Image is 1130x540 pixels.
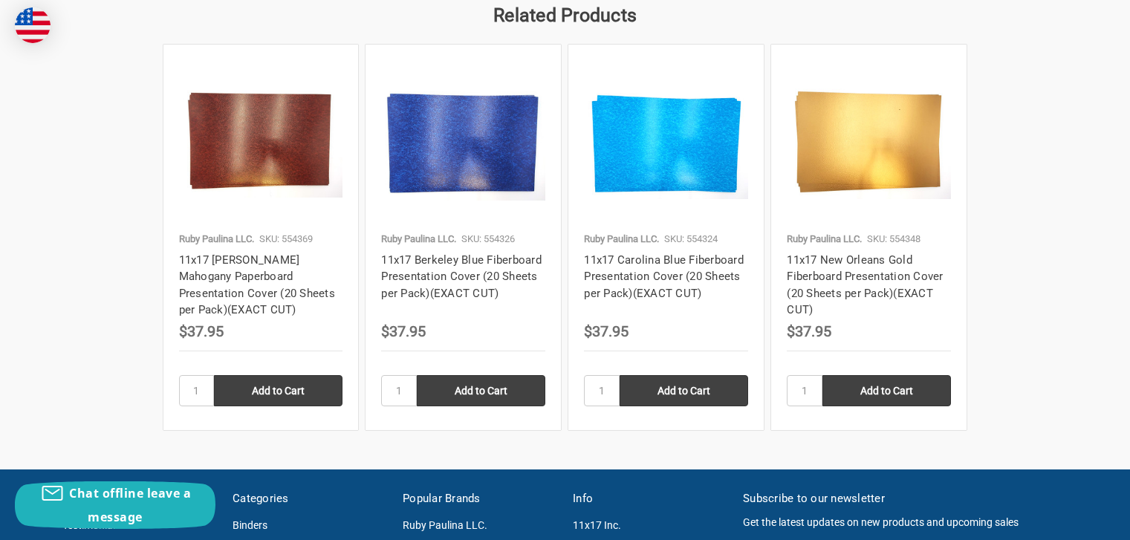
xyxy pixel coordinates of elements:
[62,1,1068,30] h2: Related Products
[403,490,557,507] h5: Popular Brands
[461,232,515,247] p: SKU: 554326
[233,519,267,531] a: Binders
[214,375,342,406] input: Add to Cart
[403,519,487,531] a: Ruby Paulina LLC.
[664,232,718,247] p: SKU: 554324
[584,253,744,300] a: 11x17 Carolina Blue Fiberboard Presentation Cover (20 Sheets per Pack)(EXACT CUT)
[584,232,659,247] p: Ruby Paulina LLC.
[179,232,254,247] p: Ruby Paulina LLC.
[179,86,342,198] img: 11x17 Morehouse Mahogany Paperboard Presentation Cover (20 Sheets per Pack)(EXACT CUT)
[179,322,224,340] span: $37.95
[381,253,542,300] a: 11x17 Berkeley Blue Fiberboard Presentation Cover (20 Sheets per Pack)(EXACT CUT)
[743,515,1068,530] p: Get the latest updates on new products and upcoming sales
[381,232,456,247] p: Ruby Paulina LLC.
[179,60,342,224] a: 11x17 Morehouse Mahogany Paperboard Presentation Cover (20 Sheets per Pack)(EXACT CUT)
[15,481,215,529] button: Chat offline leave a message
[69,485,191,525] span: Chat offline leave a message
[381,322,426,340] span: $37.95
[620,375,747,406] input: Add to Cart
[179,253,335,317] a: 11x17 [PERSON_NAME] Mahogany Paperboard Presentation Cover (20 Sheets per Pack)(EXACT CUT)
[1007,500,1130,540] iframe: Google Customer Reviews
[259,232,313,247] p: SKU: 554369
[787,60,950,224] a: 11x17 New Orleans Gold Fiberboard Presentation Cover (20 Sheets per Pack)(EXACT CUT)
[822,375,950,406] input: Add to Cart
[584,322,629,340] span: $37.95
[417,375,545,406] input: Add to Cart
[787,322,831,340] span: $37.95
[787,232,862,247] p: Ruby Paulina LLC.
[743,490,1068,507] h5: Subscribe to our newsletter
[381,60,545,224] a: 11x17 Berkeley Blue Fiberboard Presentation Cover (20 Sheets per Pack)(EXACT CUT)
[787,85,950,198] img: 11x17 New Orleans Gold Fiberboard Presentation Cover (20 Sheets per Pack)(EXACT CUT)
[381,83,545,200] img: 11x17 Berkeley Blue Fiberboard Presentation Cover (20 Sheets per Pack)(EXACT CUT)
[15,7,51,43] img: duty and tax information for United States
[573,490,727,507] h5: Info
[584,85,747,199] img: 11x17 Carolina Blue Fiberboard Presentation Cover (20 Sheets per Pack)(EXACT CUT)
[233,490,387,507] h5: Categories
[867,232,920,247] p: SKU: 554348
[787,253,943,317] a: 11x17 New Orleans Gold Fiberboard Presentation Cover (20 Sheets per Pack)(EXACT CUT)
[584,60,747,224] a: 11x17 Carolina Blue Fiberboard Presentation Cover (20 Sheets per Pack)(EXACT CUT)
